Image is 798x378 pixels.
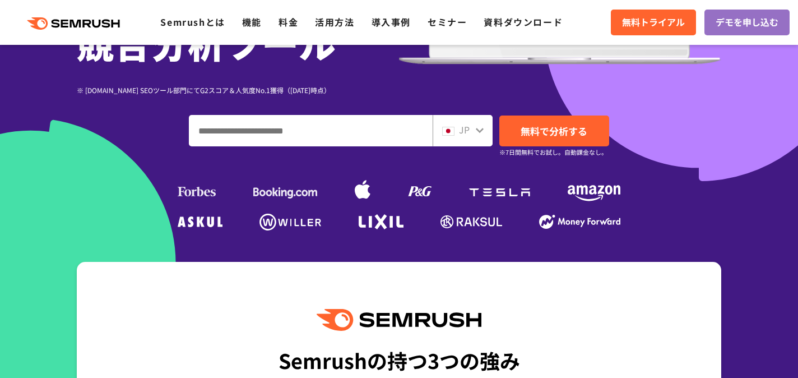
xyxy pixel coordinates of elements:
[499,116,609,146] a: 無料で分析する
[622,15,685,30] span: 無料トライアル
[160,15,225,29] a: Semrushとは
[242,15,262,29] a: 機能
[428,15,467,29] a: セミナー
[704,10,790,35] a: デモを申し込む
[484,15,563,29] a: 資料ダウンロード
[77,85,399,95] div: ※ [DOMAIN_NAME] SEOツール部門にてG2スコア＆人気度No.1獲得（[DATE]時点）
[716,15,778,30] span: デモを申し込む
[459,123,470,136] span: JP
[279,15,298,29] a: 料金
[611,10,696,35] a: 無料トライアル
[315,15,354,29] a: 活用方法
[499,147,607,158] small: ※7日間無料でお試し。自動課金なし。
[189,116,432,146] input: ドメイン、キーワードまたはURLを入力してください
[372,15,411,29] a: 導入事例
[317,309,481,331] img: Semrush
[521,124,587,138] span: 無料で分析する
